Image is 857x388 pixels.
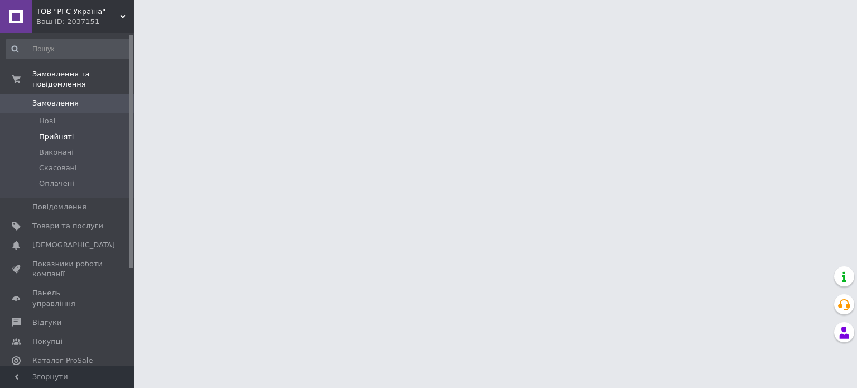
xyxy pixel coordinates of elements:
[32,202,86,212] span: Повідомлення
[39,147,74,157] span: Виконані
[32,240,115,250] span: [DEMOGRAPHIC_DATA]
[32,69,134,89] span: Замовлення та повідомлення
[32,221,103,231] span: Товари та послуги
[32,259,103,279] span: Показники роботи компанії
[39,179,74,189] span: Оплачені
[32,98,79,108] span: Замовлення
[32,337,62,347] span: Покупці
[32,356,93,366] span: Каталог ProSale
[6,39,132,59] input: Пошук
[39,163,77,173] span: Скасовані
[32,288,103,308] span: Панель управління
[32,318,61,328] span: Відгуки
[36,7,120,17] span: ТОВ "РГС Україна"
[36,17,134,27] div: Ваш ID: 2037151
[39,132,74,142] span: Прийняті
[39,116,55,126] span: Нові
